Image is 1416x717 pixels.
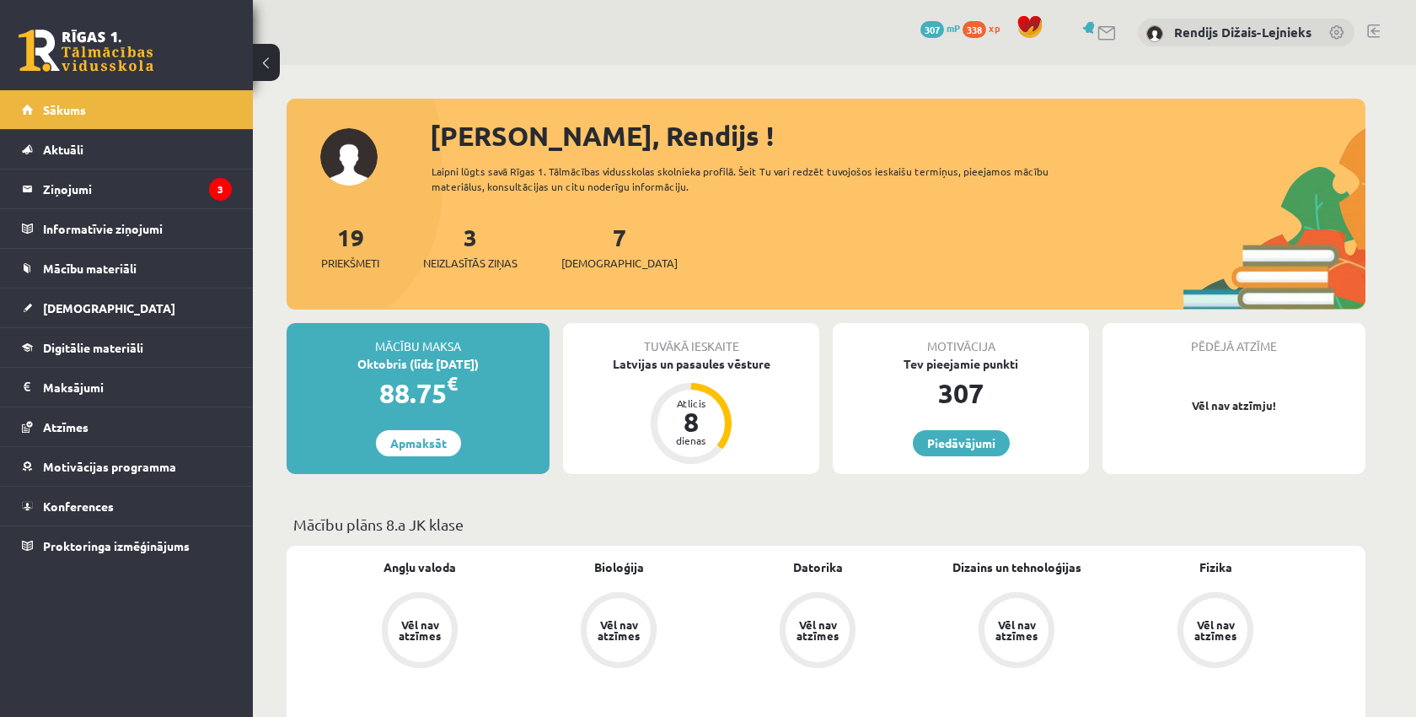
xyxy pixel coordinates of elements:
[287,323,550,355] div: Mācību maksa
[1111,397,1357,414] p: Vēl nav atzīmju!
[22,249,232,288] a: Mācību materiāli
[920,21,944,38] span: 307
[447,371,458,396] span: €
[1199,558,1232,576] a: Fizika
[833,373,1089,413] div: 307
[43,142,83,157] span: Aktuāli
[43,102,86,117] span: Sākums
[947,21,960,35] span: mP
[22,170,232,208] a: Ziņojumi3
[666,398,716,408] div: Atlicis
[561,255,678,272] span: [DEMOGRAPHIC_DATA]
[793,558,843,576] a: Datorika
[43,368,232,407] legend: Maksājumi
[993,619,1040,641] div: Vēl nav atzīmes
[22,130,232,169] a: Aktuāli
[666,435,716,445] div: dienas
[519,592,718,671] a: Vēl nav atzīmes
[1174,24,1311,40] a: Rendijs Dižais-Lejnieks
[563,355,819,466] a: Latvijas un pasaules vēsture Atlicis 8 dienas
[43,340,143,355] span: Digitālie materiāli
[22,288,232,327] a: [DEMOGRAPHIC_DATA]
[22,526,232,565] a: Proktoringa izmēģinājums
[376,430,461,456] a: Apmaksāt
[209,178,232,201] i: 3
[917,592,1116,671] a: Vēl nav atzīmes
[43,209,232,248] legend: Informatīvie ziņojumi
[43,538,190,553] span: Proktoringa izmēģinājums
[22,487,232,526] a: Konferences
[22,209,232,248] a: Informatīvie ziņojumi
[43,499,114,514] span: Konferences
[321,255,379,272] span: Priekšmeti
[320,592,519,671] a: Vēl nav atzīmes
[1116,592,1315,671] a: Vēl nav atzīmes
[432,164,1079,194] div: Laipni lūgts savā Rīgas 1. Tālmācības vidusskolas skolnieka profilā. Šeit Tu vari redzēt tuvojošo...
[963,21,1008,35] a: 338 xp
[22,368,232,407] a: Maksājumi
[423,255,518,272] span: Neizlasītās ziņas
[833,323,1089,355] div: Motivācija
[1102,323,1365,355] div: Pēdējā atzīme
[43,300,175,315] span: [DEMOGRAPHIC_DATA]
[22,90,232,129] a: Sākums
[22,447,232,486] a: Motivācijas programma
[22,407,232,446] a: Atzīmes
[594,558,644,576] a: Bioloģija
[43,261,137,276] span: Mācību materiāli
[913,430,1010,456] a: Piedāvājumi
[666,408,716,435] div: 8
[43,459,176,474] span: Motivācijas programma
[287,373,550,413] div: 88.75
[396,619,443,641] div: Vēl nav atzīmes
[952,558,1081,576] a: Dizains un tehnoloģijas
[794,619,841,641] div: Vēl nav atzīmes
[563,355,819,373] div: Latvijas un pasaules vēsture
[430,116,1365,156] div: [PERSON_NAME], Rendijs !
[989,21,1000,35] span: xp
[963,21,986,38] span: 338
[287,355,550,373] div: Oktobris (līdz [DATE])
[383,558,456,576] a: Angļu valoda
[293,513,1359,536] p: Mācību plāns 8.a JK klase
[22,328,232,367] a: Digitālie materiāli
[563,323,819,355] div: Tuvākā ieskaite
[43,170,232,208] legend: Ziņojumi
[423,222,518,272] a: 3Neizlasītās ziņas
[718,592,917,671] a: Vēl nav atzīmes
[1192,619,1239,641] div: Vēl nav atzīmes
[920,21,960,35] a: 307 mP
[833,355,1089,373] div: Tev pieejamie punkti
[561,222,678,272] a: 7[DEMOGRAPHIC_DATA]
[321,222,379,272] a: 19Priekšmeti
[43,419,88,434] span: Atzīmes
[595,619,642,641] div: Vēl nav atzīmes
[19,30,153,72] a: Rīgas 1. Tālmācības vidusskola
[1146,25,1163,42] img: Rendijs Dižais-Lejnieks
